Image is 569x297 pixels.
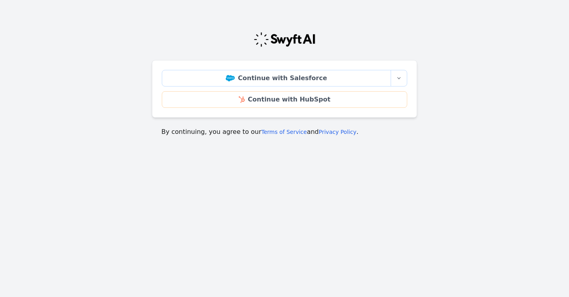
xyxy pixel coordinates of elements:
[239,96,245,103] img: HubSpot
[226,75,235,81] img: Salesforce
[319,129,356,135] a: Privacy Policy
[161,127,408,137] p: By continuing, you agree to our and .
[162,70,391,86] a: Continue with Salesforce
[261,129,307,135] a: Terms of Service
[162,91,407,108] a: Continue with HubSpot
[253,32,316,47] img: Swyft Logo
